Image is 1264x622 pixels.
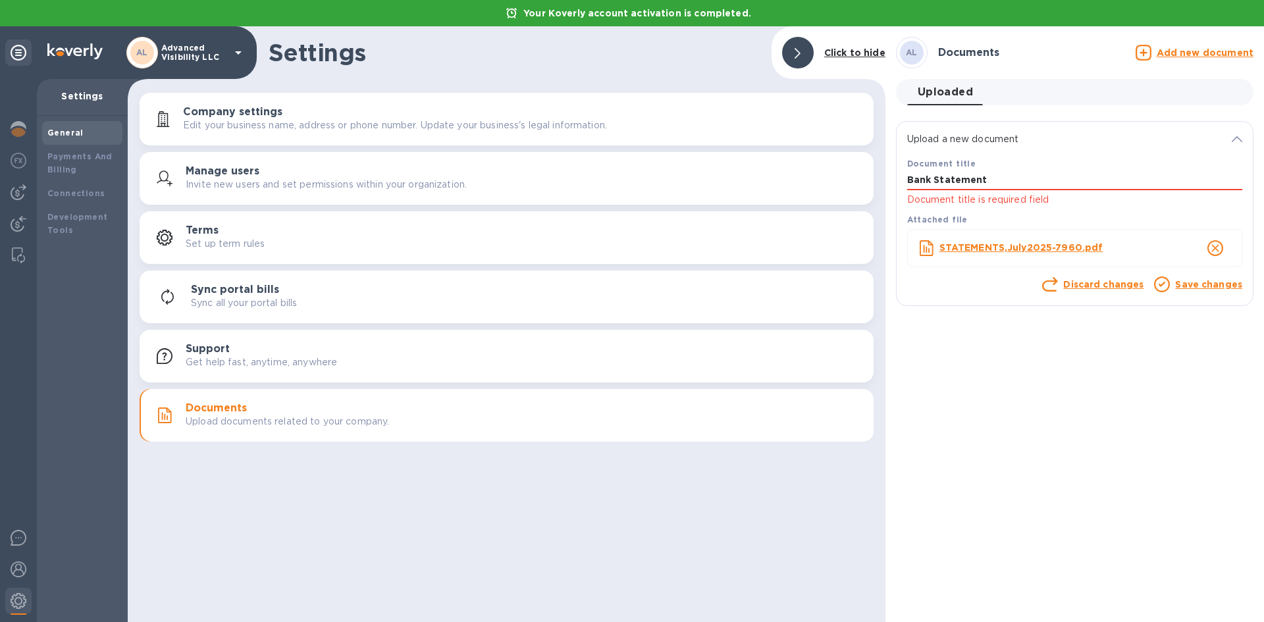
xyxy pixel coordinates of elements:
[183,118,607,132] p: Edit your business name, address or phone number. Update your business's legal information.
[1199,232,1231,264] button: close
[918,83,974,101] span: Uploaded
[5,39,32,66] div: Unpin categories
[47,212,107,235] b: Development Tools
[824,47,885,58] b: Click to hide
[47,128,84,138] b: General
[191,296,297,310] p: Sync all your portal bills
[186,415,389,428] p: Upload documents related to your company.
[938,47,999,59] h3: Documents
[907,192,1242,207] p: Document title is required field
[140,389,874,442] button: DocumentsUpload documents related to your company.
[186,165,259,178] h3: Manage users
[183,106,282,118] h3: Company settings
[907,170,1242,190] input: Enter a title for your document
[47,188,105,198] b: Connections
[47,90,117,103] p: Settings
[136,47,148,57] b: AL
[140,152,874,205] button: Manage usersInvite new users and set permissions within your organization.
[140,271,874,323] button: Sync portal billsSync all your portal bills
[161,43,227,62] p: Advanced Visibility LLC
[191,284,279,296] h3: Sync portal bills
[907,132,1061,146] p: Upload a new document
[1157,47,1253,58] u: Add new document
[186,343,230,355] h3: Support
[186,355,337,369] p: Get help fast, anytime, anywhere
[269,39,761,66] h1: Settings
[47,151,113,174] b: Payments And Billing
[140,211,874,264] button: TermsSet up term rules
[140,330,874,382] button: SupportGet help fast, anytime, anywhere
[1063,279,1144,290] a: Discard changes
[517,7,758,20] p: Your Koverly account activation is completed.
[11,153,26,168] img: Foreign exchange
[186,402,247,415] h3: Documents
[907,159,976,168] b: Document title
[186,178,467,192] p: Invite new users and set permissions within your organization.
[186,237,265,251] p: Set up term rules
[907,215,968,224] b: Attached file
[906,47,918,57] b: AL
[1175,279,1242,290] a: Save changes
[140,93,874,145] button: Company settingsEdit your business name, address or phone number. Update your business's legal in...
[939,242,1103,253] b: STATEMENTS,July2025-7960.pdf
[47,43,103,59] img: Logo
[186,224,219,237] h3: Terms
